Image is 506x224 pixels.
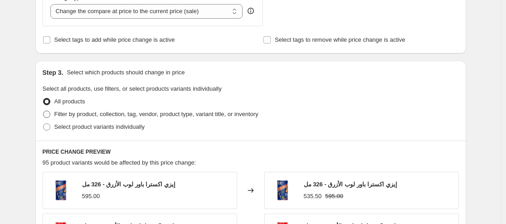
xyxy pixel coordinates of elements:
div: help [246,6,255,15]
span: Select all products, use filters, or select products variants individually [43,85,222,92]
span: 95 product variants would be affected by this price change: [43,159,196,166]
span: Select product variants individually [54,123,145,130]
span: Filter by product, collection, tag, vendor, product type, variant title, or inventory [54,111,258,117]
div: 535.50 [304,192,322,201]
h6: PRICE CHANGE PREVIEW [43,148,459,156]
img: 1599727826__800_80x.png [48,177,75,204]
span: إيزي اكسترا باور لوب الأزرق - 326 مل [304,181,397,188]
span: إيزي اكسترا باور لوب الأزرق - 326 مل [82,181,175,188]
p: Select which products should change in price [67,68,185,77]
span: All products [54,98,85,105]
img: 1599727826__800_80x.png [269,177,297,204]
span: Select tags to remove while price change is active [275,36,405,43]
span: Select tags to add while price change is active [54,36,175,43]
div: 595.00 [82,192,100,201]
h2: Step 3. [43,68,63,77]
strike: 595.00 [325,192,343,201]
